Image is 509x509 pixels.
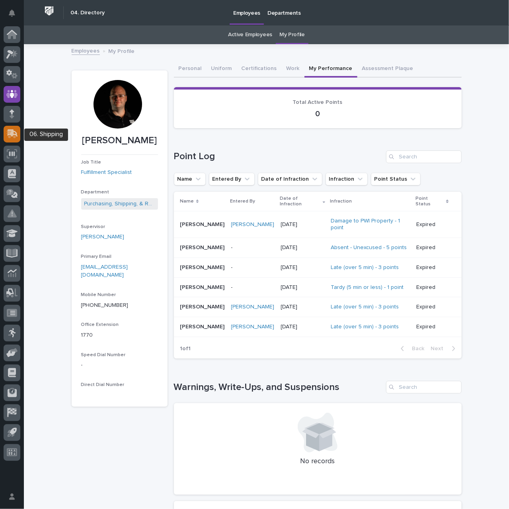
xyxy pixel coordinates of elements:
p: 1770 [81,331,158,339]
a: Late (over 5 min) - 3 points [331,264,399,271]
p: No records [183,457,452,466]
a: Tardy (5 min or less) - 1 point [331,284,404,291]
a: [PHONE_NUMBER] [81,302,129,308]
p: [PERSON_NAME] [180,243,226,251]
p: [DATE] [281,324,325,330]
button: Infraction [326,173,368,185]
p: [DATE] [281,244,325,251]
tr: [PERSON_NAME][PERSON_NAME] [PERSON_NAME] [DATE]Late (over 5 min) - 3 points Expired [174,317,462,337]
p: Expired [416,244,449,251]
input: Search [386,150,462,163]
p: [PERSON_NAME] [81,135,158,146]
p: - [231,244,275,251]
p: [DATE] [281,304,325,310]
button: My Performance [304,61,357,78]
p: Name [180,197,194,206]
p: 1 of 1 [174,339,197,359]
p: Infraction [330,197,352,206]
button: Uniform [207,61,237,78]
p: Expired [416,304,449,310]
a: My Profile [279,25,305,44]
a: Active Employees [228,25,272,44]
p: [PERSON_NAME] [180,302,226,310]
p: [PERSON_NAME] [180,283,226,291]
p: Point Status [415,194,444,209]
button: Notifications [4,5,20,21]
tr: [PERSON_NAME][PERSON_NAME] -[DATE]Tardy (5 min or less) - 1 point Expired [174,277,462,297]
span: Speed Dial Number [81,353,126,357]
input: Search [386,381,462,394]
a: [PERSON_NAME] [81,233,125,241]
span: Primary Email [81,254,112,259]
p: Expired [416,221,449,228]
tr: [PERSON_NAME][PERSON_NAME] [PERSON_NAME] [DATE]Late (over 5 min) - 3 points Expired [174,297,462,317]
p: My Profile [109,46,135,55]
h1: Warnings, Write-Ups, and Suspensions [174,382,383,393]
a: Purchasing, Shipping, & Receiving [84,200,155,208]
p: [PERSON_NAME] [180,322,226,330]
span: Office Extension [81,322,119,327]
a: Late (over 5 min) - 3 points [331,304,399,310]
button: Assessment Plaque [357,61,418,78]
p: Entered By [230,197,255,206]
p: [DATE] [281,221,325,228]
h1: Point Log [174,151,383,162]
a: Absent - Unexcused - 5 points [331,244,407,251]
p: Date of Infraction [280,194,321,209]
a: Late (over 5 min) - 3 points [331,324,399,330]
a: Fulfillment Specialist [81,168,132,177]
p: Expired [416,284,449,291]
button: Personal [174,61,207,78]
p: [DATE] [281,264,325,271]
tr: [PERSON_NAME][PERSON_NAME] [PERSON_NAME] [DATE]Damage to PWI Property - 1 point Expired [174,211,462,238]
button: Back [394,345,428,352]
a: Damage to PWI Property - 1 point [331,218,410,231]
span: Next [431,346,449,351]
a: [PERSON_NAME] [231,304,275,310]
p: Expired [416,324,449,330]
button: Entered By [209,173,255,185]
p: Expired [416,264,449,271]
span: Back [408,346,425,351]
p: - [231,284,275,291]
span: Supervisor [81,224,105,229]
button: Date of Infraction [258,173,322,185]
button: Next [428,345,462,352]
span: Total Active Points [293,99,343,105]
p: [DATE] [281,284,325,291]
h2: 04. Directory [70,10,105,16]
button: Work [282,61,304,78]
a: Employees [72,46,100,55]
p: [PERSON_NAME] [180,220,226,228]
a: [EMAIL_ADDRESS][DOMAIN_NAME] [81,264,128,278]
span: Direct Dial Number [81,382,125,387]
a: [PERSON_NAME] [231,221,275,228]
p: - [81,361,158,369]
div: Notifications [10,10,20,22]
button: Certifications [237,61,282,78]
p: - [231,264,275,271]
tr: [PERSON_NAME][PERSON_NAME] -[DATE]Late (over 5 min) - 3 points Expired [174,257,462,277]
button: Point Status [371,173,421,185]
tr: [PERSON_NAME][PERSON_NAME] -[DATE]Absent - Unexcused - 5 points Expired [174,238,462,257]
span: Job Title [81,160,101,165]
button: Name [174,173,206,185]
span: Mobile Number [81,293,116,297]
a: [PERSON_NAME] [231,324,275,330]
p: [PERSON_NAME] [180,263,226,271]
span: Department [81,190,109,195]
img: Workspace Logo [42,4,57,18]
p: 0 [183,109,452,119]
